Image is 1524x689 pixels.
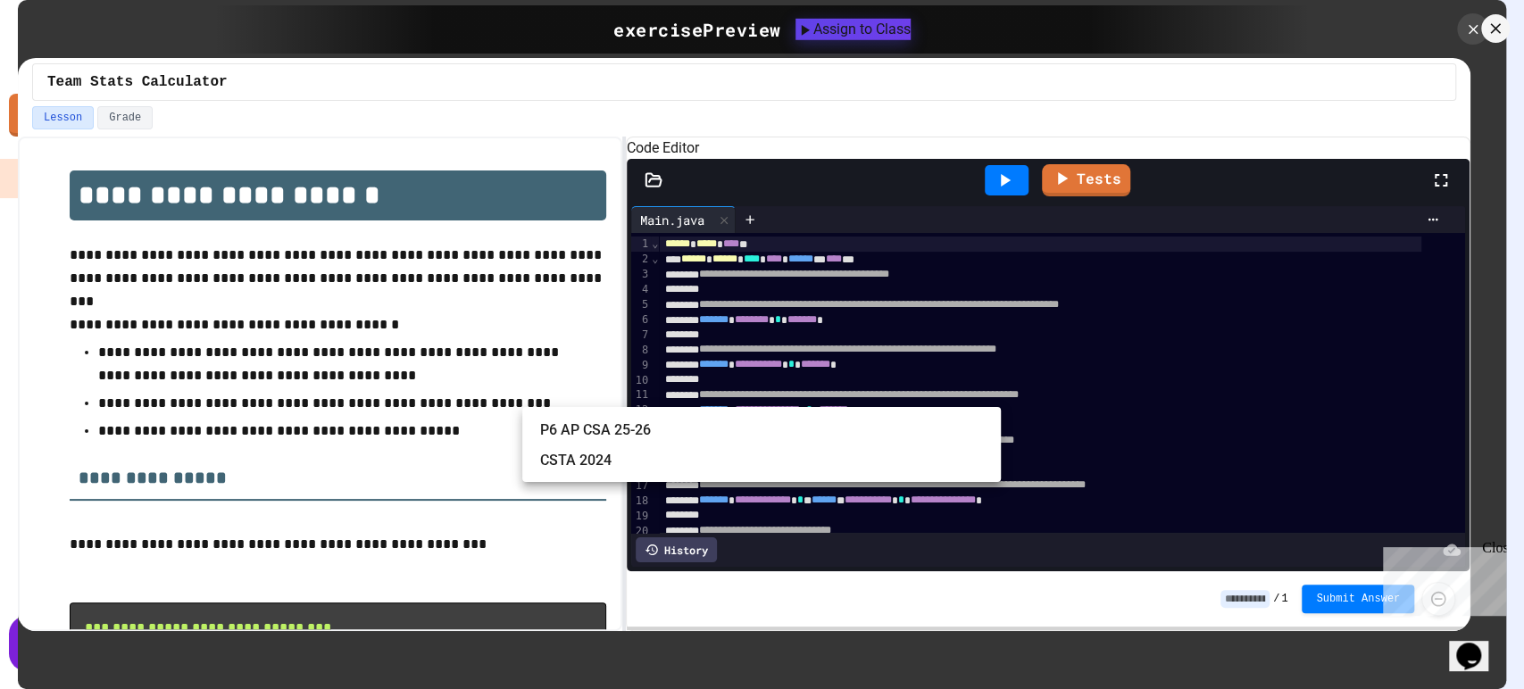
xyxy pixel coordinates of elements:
[7,7,123,113] div: Chat with us now!Close
[631,237,651,252] div: 1
[631,403,651,418] div: 12
[540,446,1001,475] li: CSTA 2024
[631,328,651,343] div: 7
[540,416,1001,444] li: P6 AP CSA 25-26
[651,253,659,265] span: Fold line
[631,267,651,282] div: 3
[636,537,717,562] div: History
[795,19,911,40] div: Assign to Class
[631,494,651,509] div: 18
[631,387,651,403] div: 11
[1281,592,1287,606] span: 1
[1273,592,1279,606] span: /
[631,343,651,358] div: 8
[631,252,651,267] div: 2
[1316,592,1400,606] span: Submit Answer
[651,237,659,250] span: Fold line
[631,358,651,373] div: 9
[97,106,153,129] button: Grade
[631,282,651,297] div: 4
[47,71,228,93] span: Team Stats Calculator
[627,137,1470,159] h6: Code Editor
[631,297,651,312] div: 5
[631,211,713,229] div: Main.java
[613,16,781,43] div: exercise Preview
[631,312,651,328] div: 6
[1042,164,1130,196] a: Tests
[631,373,651,388] div: 10
[631,524,651,539] div: 20
[631,509,651,524] div: 19
[32,106,94,129] button: Lesson
[1376,540,1506,616] iframe: chat widget
[1449,618,1506,671] iframe: chat widget
[631,478,651,494] div: 17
